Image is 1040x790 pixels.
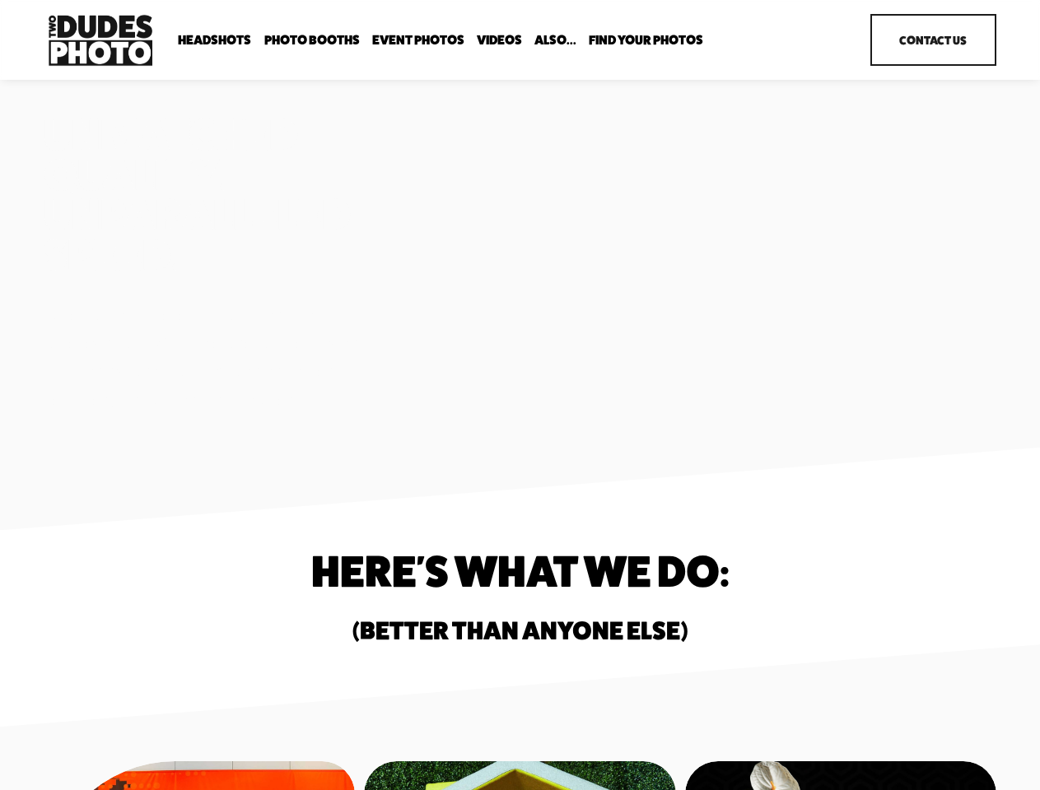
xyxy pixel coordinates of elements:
[44,114,395,274] h1: Unmatched Quality. Unparalleled Speed.
[163,618,878,643] h2: (Better than anyone else)
[163,551,878,592] h1: Here's What We do:
[534,32,576,48] a: folder dropdown
[44,303,383,409] strong: Two Dudes Photo is a full-service photography & video production agency delivering premium experi...
[264,34,360,47] span: Photo Booths
[44,11,157,70] img: Two Dudes Photo | Headshots, Portraits &amp; Photo Booths
[477,32,522,48] a: Videos
[178,34,251,47] span: Headshots
[372,32,464,48] a: Event Photos
[589,34,703,47] span: Find Your Photos
[534,34,576,47] span: Also...
[870,14,996,66] a: Contact Us
[589,32,703,48] a: folder dropdown
[264,32,360,48] a: folder dropdown
[178,32,251,48] a: folder dropdown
